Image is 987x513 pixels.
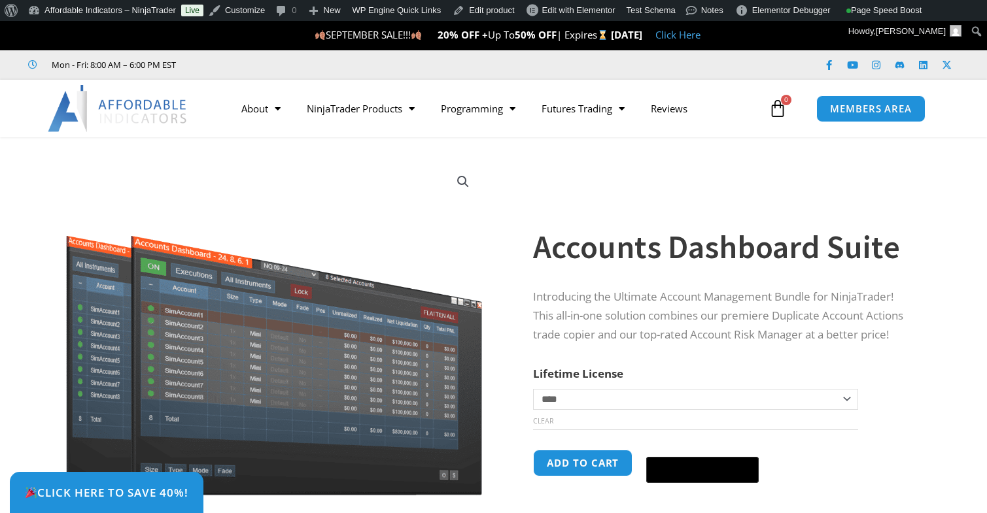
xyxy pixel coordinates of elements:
img: 🍂 [411,30,421,40]
a: NinjaTrader Products [294,93,428,124]
span: 0 [781,95,791,105]
iframe: Customer reviews powered by Trustpilot [194,58,390,71]
span: [PERSON_NAME] [876,26,946,36]
button: Buy with GPay [646,457,759,483]
span: MEMBERS AREA [830,104,912,114]
label: Lifetime License [533,366,623,381]
iframe: Secure payment input frame [644,448,761,449]
a: Clear options [533,416,553,425]
img: 🍂 [315,30,325,40]
h1: Accounts Dashboard Suite [533,224,915,270]
a: About [228,93,294,124]
span: SEPTEMBER SALE!!! Up To | Expires [315,28,611,41]
a: MEMBERS AREA [816,95,926,122]
img: Screenshot 2024-08-26 155710eeeee [64,160,485,495]
img: 🎉 [26,487,37,498]
span: Edit with Elementor [542,5,615,15]
a: Live [181,5,203,16]
a: View full-screen image gallery [451,170,475,193]
a: 0 [749,90,806,127]
a: Programming [428,93,528,124]
strong: 50% OFF [515,28,557,41]
img: ⌛ [598,30,608,40]
a: 🎉Click Here to save 40%! [10,472,203,513]
a: Futures Trading [528,93,638,124]
a: Click Here [655,28,701,41]
p: Introducing the Ultimate Account Management Bundle for NinjaTrader! This all-in-one solution comb... [533,288,915,344]
a: Howdy, [844,21,967,42]
strong: 20% OFF + [438,28,488,41]
nav: Menu [228,93,765,124]
img: LogoAI | Affordable Indicators – NinjaTrader [48,85,188,132]
button: Add to cart [533,450,632,476]
a: Reviews [638,93,701,124]
strong: [DATE] [611,28,642,41]
span: Mon - Fri: 8:00 AM – 6:00 PM EST [48,57,176,73]
span: Click Here to save 40%! [25,487,188,498]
